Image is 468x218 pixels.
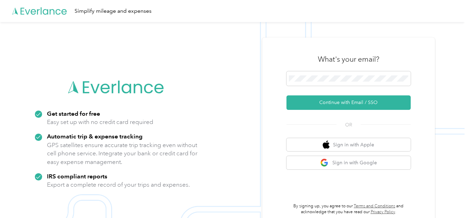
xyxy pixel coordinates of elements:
p: GPS satellites ensure accurate trip tracking even without cell phone service. Integrate your bank... [47,141,198,166]
button: Continue with Email / SSO [286,95,411,110]
button: apple logoSign in with Apple [286,138,411,152]
h3: What's your email? [318,54,379,64]
a: Privacy Policy [371,209,395,215]
p: Export a complete record of your trips and expenses. [47,180,190,189]
img: google logo [320,158,329,167]
a: Terms and Conditions [354,204,395,209]
button: google logoSign in with Google [286,156,411,169]
strong: IRS compliant reports [47,173,107,180]
img: apple logo [323,141,330,149]
p: By signing up, you agree to our and acknowledge that you have read our . [286,203,411,215]
span: OR [337,121,361,128]
strong: Automatic trip & expense tracking [47,133,143,140]
strong: Get started for free [47,110,100,117]
p: Easy set up with no credit card required [47,118,153,126]
div: Simplify mileage and expenses [75,7,152,15]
